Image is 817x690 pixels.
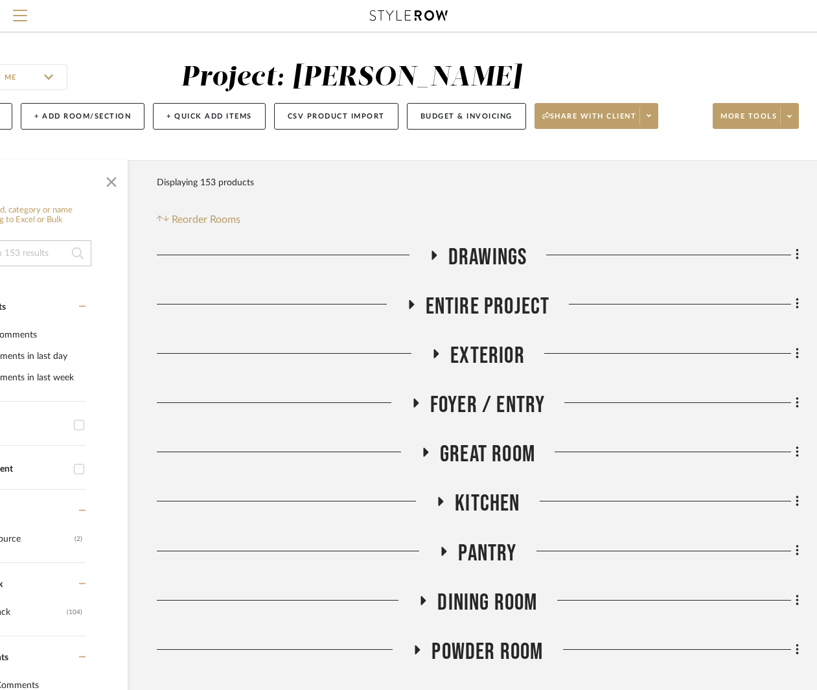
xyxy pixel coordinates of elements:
[450,342,525,370] span: Exterior
[535,103,659,129] button: Share with client
[181,64,522,91] div: Project: [PERSON_NAME]
[153,103,266,130] button: + Quick Add Items
[432,638,543,666] span: Powder Room
[455,490,520,518] span: Kitchen
[157,170,254,196] div: Displaying 153 products
[172,212,240,227] span: Reorder Rooms
[21,103,144,130] button: + Add Room/Section
[542,111,637,131] span: Share with client
[437,589,537,617] span: Dining Room
[720,111,777,131] span: More tools
[274,103,398,130] button: CSV Product Import
[430,391,546,419] span: Foyer / Entry
[157,212,240,227] button: Reorder Rooms
[440,441,535,468] span: Great Room
[458,540,516,568] span: Pantry
[426,293,550,321] span: Entire Project
[67,602,82,623] div: (104)
[75,529,82,549] div: (2)
[407,103,526,130] button: Budget & Invoicing
[448,244,527,271] span: Drawings
[713,103,799,129] button: More tools
[98,167,124,192] button: Close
